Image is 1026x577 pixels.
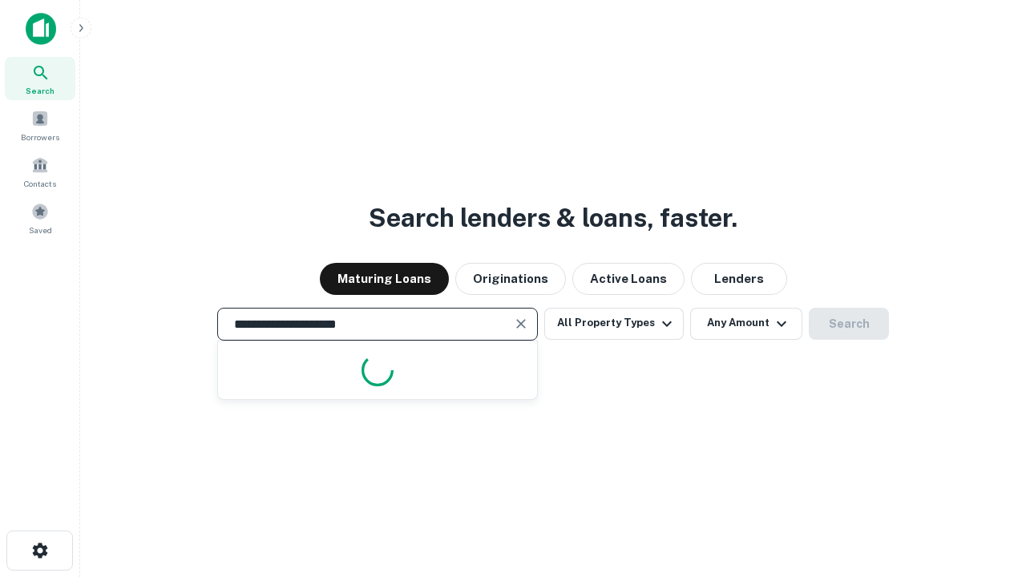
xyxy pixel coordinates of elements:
[691,263,787,295] button: Lenders
[21,131,59,143] span: Borrowers
[5,150,75,193] a: Contacts
[5,196,75,240] a: Saved
[26,13,56,45] img: capitalize-icon.png
[690,308,802,340] button: Any Amount
[29,224,52,236] span: Saved
[320,263,449,295] button: Maturing Loans
[572,263,685,295] button: Active Loans
[5,57,75,100] a: Search
[544,308,684,340] button: All Property Types
[510,313,532,335] button: Clear
[946,449,1026,526] iframe: Chat Widget
[369,199,737,237] h3: Search lenders & loans, faster.
[24,177,56,190] span: Contacts
[455,263,566,295] button: Originations
[26,84,55,97] span: Search
[5,103,75,147] a: Borrowers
